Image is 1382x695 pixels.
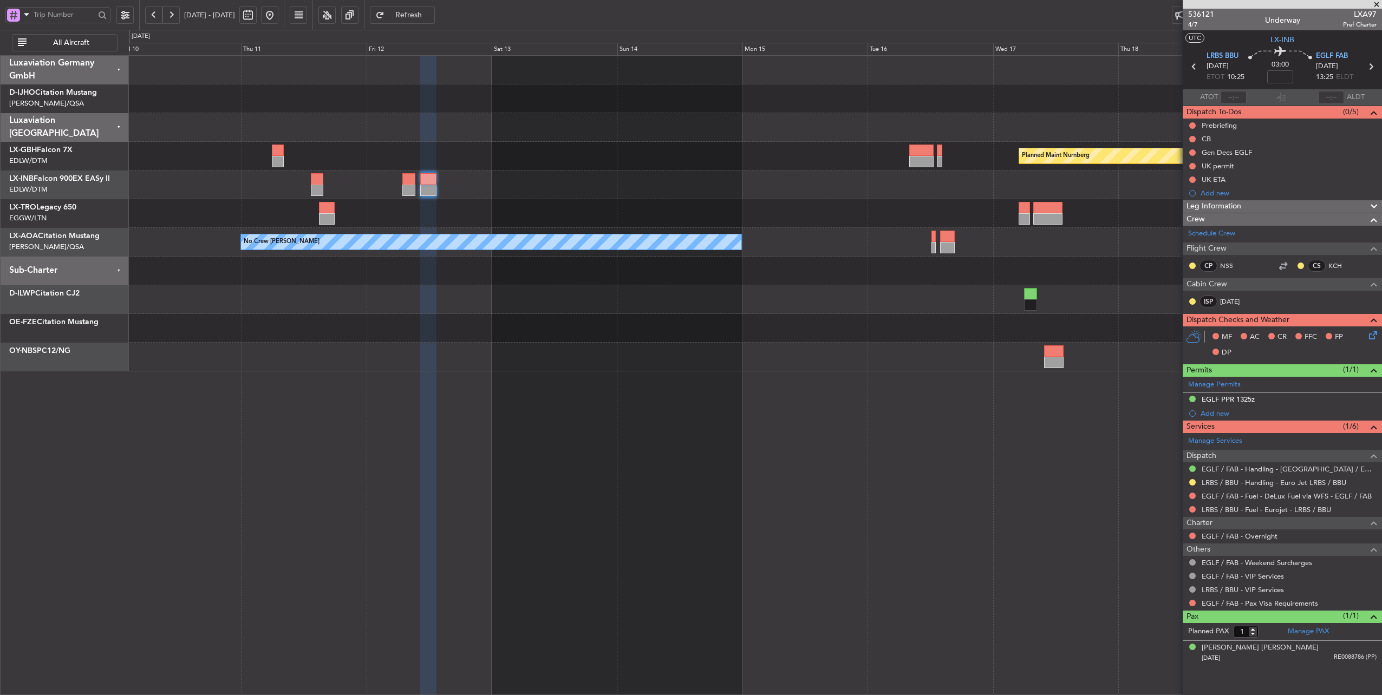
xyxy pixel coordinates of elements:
div: Thu 18 [1118,43,1243,56]
div: [DATE] [132,32,150,41]
div: No Crew [PERSON_NAME] [244,234,320,250]
span: LX-INB [9,175,34,182]
span: Leg Information [1187,200,1241,213]
span: 536121 [1188,9,1214,20]
button: All Aircraft [12,34,118,51]
div: Add new [1201,188,1377,198]
a: NSS [1220,261,1244,271]
span: 03:00 [1272,60,1289,70]
span: FFC [1305,332,1317,343]
span: Dispatch [1187,450,1216,462]
span: Dispatch To-Dos [1187,106,1241,119]
div: Prebriefing [1202,121,1237,130]
span: FP [1335,332,1343,343]
a: EGGW/LTN [9,213,47,223]
a: LRBS / BBU - Fuel - Eurojet - LRBS / BBU [1202,505,1331,514]
span: 4/7 [1188,20,1214,29]
div: ISP [1200,296,1217,307]
span: (1/6) [1343,421,1359,432]
a: [DATE] [1220,297,1244,306]
span: Charter [1187,517,1212,529]
a: EGLF / FAB - VIP Services [1202,572,1284,581]
a: EGLF / FAB - Handling - [GEOGRAPHIC_DATA] / EGLF / FAB [1202,464,1377,474]
div: Sun 14 [617,43,742,56]
span: Dispatch Checks and Weather [1187,314,1289,326]
div: EGLF PPR 1325z [1202,395,1255,404]
div: UK permit [1202,161,1234,171]
button: Refresh [370,6,435,24]
span: [DATE] [1316,61,1338,72]
a: LRBS / BBU - VIP Services [1202,585,1284,594]
div: Underway [1265,15,1300,26]
a: OE-FZECitation Mustang [9,318,99,326]
a: LX-GBHFalcon 7X [9,146,73,154]
span: Services [1187,421,1215,433]
span: All Aircraft [29,39,114,47]
a: EDLW/DTM [9,185,48,194]
span: MF [1222,332,1232,343]
span: Permits [1187,364,1212,377]
a: EGLF / FAB - Fuel - DeLux Fuel via WFS - EGLF / FAB [1202,491,1372,501]
div: Wed 10 [116,43,241,56]
span: Flight Crew [1187,242,1227,255]
a: [PERSON_NAME]/QSA [9,99,84,108]
span: LX-AOA [9,232,38,240]
a: LX-INBFalcon 900EX EASy II [9,175,110,182]
span: Crew [1187,213,1205,226]
div: CP [1200,260,1217,272]
div: Thu 11 [241,43,366,56]
div: UK ETA [1202,175,1225,184]
span: Pax [1187,611,1198,623]
span: OY-NBS [9,347,37,355]
a: LX-AOACitation Mustang [9,232,100,240]
span: [DATE] [1202,654,1220,662]
a: EDLW/DTM [9,156,48,166]
a: LX-TROLegacy 650 [9,204,76,211]
span: D-IJHO [9,89,35,96]
div: Wed 17 [993,43,1118,56]
span: (1/1) [1343,364,1359,375]
span: AC [1250,332,1260,343]
span: LX-TRO [9,204,36,211]
div: Fri 12 [367,43,492,56]
div: Tue 16 [868,43,993,56]
label: Planned PAX [1188,626,1229,637]
span: LXA97 [1343,9,1377,20]
a: EGLF / FAB - Pax Visa Requirements [1202,599,1318,608]
span: ELDT [1336,72,1353,83]
span: 10:25 [1227,72,1244,83]
div: Mon 15 [742,43,868,56]
span: OE-FZE [9,318,37,326]
div: Planned Maint Nurnberg [1022,148,1090,164]
a: EGLF / FAB - Weekend Surcharges [1202,558,1312,567]
span: ETOT [1207,72,1224,83]
span: 13:25 [1316,72,1333,83]
a: OY-NBSPC12/NG [9,347,70,355]
span: D-ILWP [9,290,35,297]
span: Cabin Crew [1187,278,1227,291]
a: Manage Permits [1188,379,1241,390]
a: Schedule Crew [1188,228,1235,239]
div: Add new [1201,409,1377,418]
div: Gen Decs EGLF [1202,148,1252,157]
div: CB [1202,134,1211,143]
span: [DATE] - [DATE] [184,10,235,20]
a: [PERSON_NAME]/QSA [9,242,84,252]
a: D-IJHOCitation Mustang [9,89,97,96]
input: --:-- [1221,91,1247,104]
a: KCH [1328,261,1353,271]
span: Others [1187,543,1210,556]
span: ATOT [1200,92,1218,103]
span: LX-INB [1270,34,1294,45]
a: D-ILWPCitation CJ2 [9,290,80,297]
span: [DATE] [1207,61,1229,72]
a: EGLF / FAB - Overnight [1202,532,1277,541]
div: CS [1308,260,1326,272]
span: ALDT [1347,92,1365,103]
span: LX-GBH [9,146,37,154]
button: UTC [1185,33,1204,43]
a: LRBS / BBU - Handling - Euro Jet LRBS / BBU [1202,478,1346,487]
span: Pref Charter [1343,20,1377,29]
span: LRBS BBU [1207,51,1238,62]
div: [PERSON_NAME] [PERSON_NAME] [1202,642,1319,653]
